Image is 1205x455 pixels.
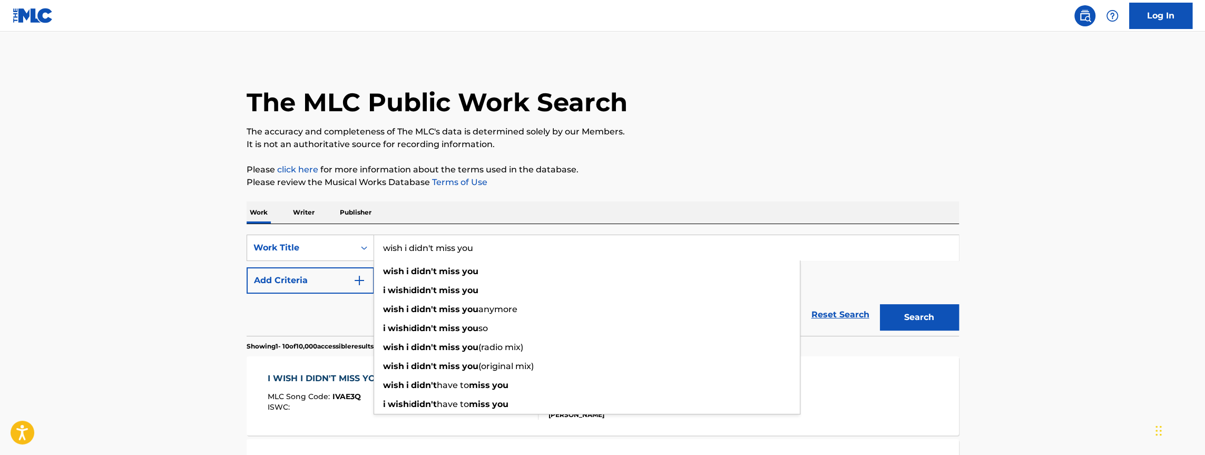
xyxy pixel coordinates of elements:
p: It is not an authoritative source for recording information. [247,138,959,151]
button: Add Criteria [247,267,374,294]
span: ISWC : [268,402,292,412]
strong: i [383,285,386,295]
a: click here [277,164,318,175]
strong: i [406,266,409,276]
img: search [1079,9,1091,22]
strong: i [406,361,409,371]
strong: you [462,361,478,371]
p: Work [247,201,271,224]
strong: didn't [411,399,437,409]
img: MLC Logo [13,8,53,23]
p: The accuracy and completeness of The MLC's data is determined solely by our Members. [247,125,959,138]
strong: miss [469,399,490,409]
strong: miss [439,323,460,333]
strong: didn't [411,285,437,295]
span: anymore [478,304,517,314]
span: have to [437,380,469,390]
strong: i [383,399,386,409]
strong: you [462,342,478,352]
strong: wish [388,399,409,409]
strong: miss [469,380,490,390]
strong: wish [383,266,404,276]
p: Writer [290,201,318,224]
a: Terms of Use [430,177,487,187]
span: i [409,285,411,295]
strong: miss [439,361,460,371]
strong: didn't [411,380,437,390]
span: IVAE3Q [332,392,361,401]
a: I WISH I DIDN'T MISS YOUMLC Song Code:IVAE3QISWC:Writers (1)[PERSON_NAME]Recording Artists (28)FE... [247,356,959,435]
strong: miss [439,304,460,314]
h1: The MLC Public Work Search [247,86,628,118]
p: Showing 1 - 10 of 10,000 accessible results (Total 2,007,086 ) [247,342,426,351]
strong: you [462,285,478,295]
div: Drag [1155,415,1162,447]
strong: didn't [411,304,437,314]
strong: you [462,266,478,276]
div: I WISH I DIDN'T MISS YOU [268,372,388,385]
a: Public Search [1074,5,1095,26]
span: i [409,399,411,409]
strong: you [462,304,478,314]
strong: miss [439,285,460,295]
div: Help [1102,5,1123,26]
strong: didn't [411,361,437,371]
strong: you [492,380,508,390]
span: (original mix) [478,361,534,371]
button: Search [880,304,959,331]
strong: wish [383,380,404,390]
strong: miss [439,266,460,276]
span: so [478,323,488,333]
strong: wish [383,304,404,314]
iframe: Chat Widget [1152,404,1205,455]
strong: didn't [411,342,437,352]
img: 9d2ae6d4665cec9f34b9.svg [353,274,366,287]
span: have to [437,399,469,409]
a: Log In [1129,3,1192,29]
strong: i [383,323,386,333]
p: Please review the Musical Works Database [247,176,959,189]
div: Work Title [253,241,348,254]
strong: i [406,380,409,390]
form: Search Form [247,235,959,336]
strong: didn't [411,266,437,276]
p: Please for more information about the terms used in the database. [247,163,959,176]
strong: wish [383,342,404,352]
strong: wish [388,285,409,295]
strong: you [462,323,478,333]
strong: wish [388,323,409,333]
span: (radio mix) [478,342,523,352]
img: help [1106,9,1119,22]
a: Reset Search [806,303,875,326]
strong: you [492,399,508,409]
strong: didn't [411,323,437,333]
p: Publisher [337,201,375,224]
strong: i [406,304,409,314]
strong: i [406,342,409,352]
span: MLC Song Code : [268,392,332,401]
span: i [409,323,411,333]
strong: miss [439,342,460,352]
strong: wish [383,361,404,371]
